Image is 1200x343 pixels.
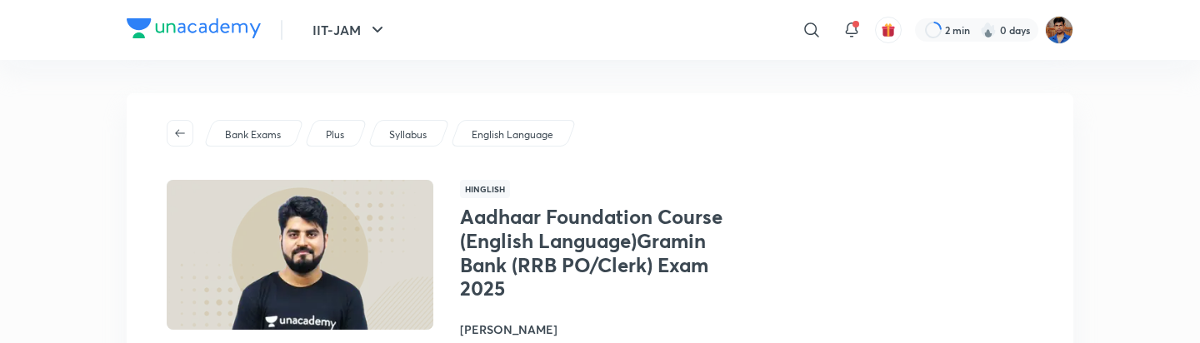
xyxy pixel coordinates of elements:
[460,180,510,198] span: Hinglish
[389,127,427,142] p: Syllabus
[460,321,833,338] h4: [PERSON_NAME]
[323,127,347,142] a: Plus
[881,22,896,37] img: avatar
[460,205,732,301] h1: Aadhaar Foundation Course (English Language)Gramin Bank (RRB PO/Clerk) Exam 2025
[164,178,436,331] img: Thumbnail
[222,127,284,142] a: Bank Exams
[980,22,997,38] img: streak
[387,127,430,142] a: Syllabus
[1045,16,1073,44] img: Chandra
[472,127,553,142] p: English Language
[127,18,261,38] img: Company Logo
[302,13,397,47] button: IIT-JAM
[326,127,344,142] p: Plus
[127,18,261,42] a: Company Logo
[469,127,557,142] a: English Language
[225,127,281,142] p: Bank Exams
[875,17,902,43] button: avatar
